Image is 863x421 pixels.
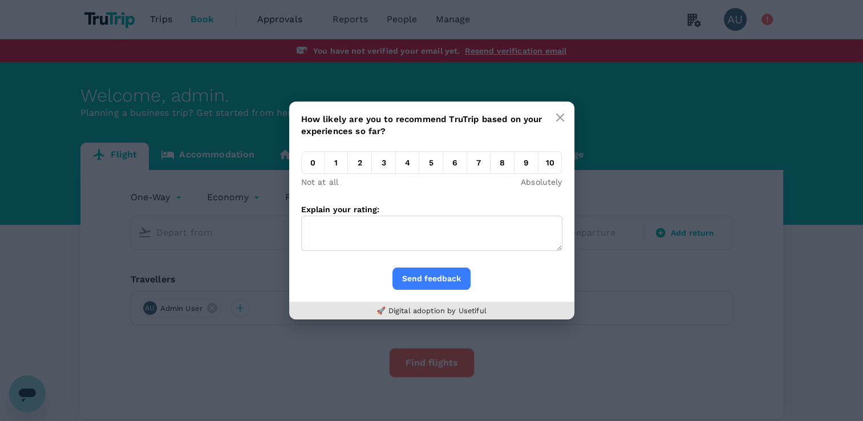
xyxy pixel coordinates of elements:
label: Explain your rating: [301,205,380,214]
em: 2 [349,151,372,174]
em: 8 [491,151,514,174]
em: 10 [538,151,562,174]
em: 7 [467,151,491,174]
p: Not at all [301,176,339,188]
em: 9 [515,151,538,174]
p: Absolutely [521,176,562,188]
em: 0 [301,151,325,174]
em: 5 [420,151,443,174]
em: 1 [325,151,348,174]
em: 3 [372,151,396,174]
span: How likely are you to recommend TruTrip based on your experiences so far? [301,114,542,136]
em: 4 [396,151,419,174]
a: 🚀 Digital adoption by Usetiful [376,306,487,315]
em: 6 [444,151,467,174]
button: Send feedback [392,268,471,290]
